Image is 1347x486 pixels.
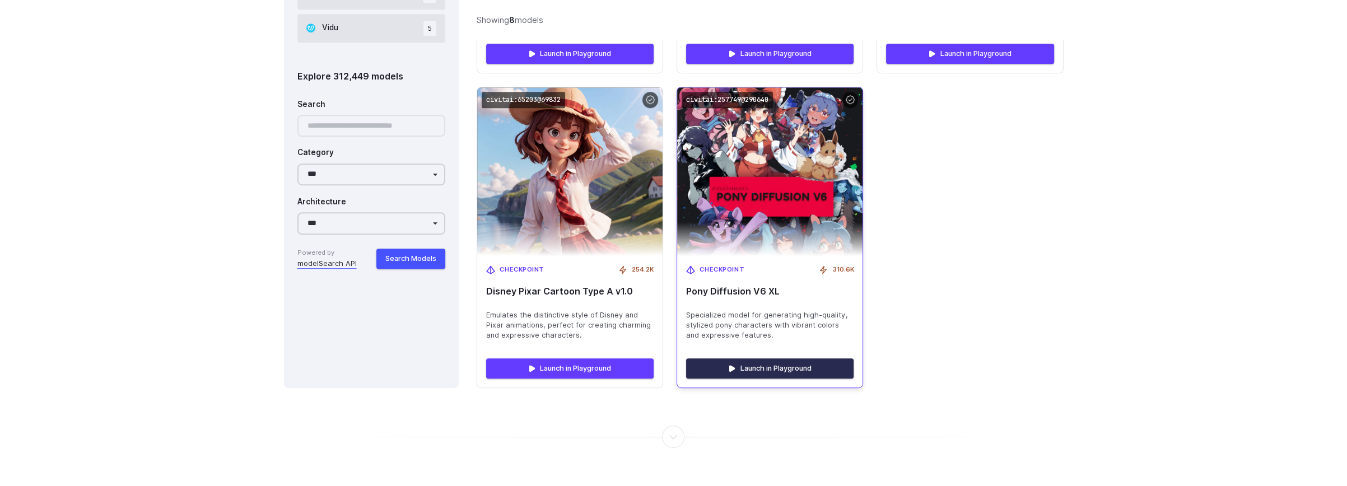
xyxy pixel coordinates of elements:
[477,13,543,26] div: Showing models
[297,14,446,43] button: Vidu 5
[686,358,854,378] a: Launch in Playground
[297,163,446,185] select: Category
[686,286,854,297] span: Pony Diffusion V6 XL
[297,196,346,208] label: Architecture
[297,248,357,258] span: Powered by
[509,15,515,25] strong: 8
[486,358,654,378] a: Launch in Playground
[297,212,446,234] select: Architecture
[482,92,565,108] code: civitai:65203@69832
[297,258,357,269] a: modelSearch API
[423,21,436,36] span: 5
[832,265,854,275] span: 310.6K
[486,44,654,64] a: Launch in Playground
[886,44,1054,64] a: Launch in Playground
[682,92,773,108] code: civitai:257749@290640
[297,99,325,111] label: Search
[686,44,854,64] a: Launch in Playground
[486,286,654,297] span: Disney Pixar Cartoon Type A v1.0
[376,249,445,269] button: Search Models
[700,265,744,275] span: Checkpoint
[686,310,854,340] span: Specialized model for generating high-quality, stylized pony characters with vibrant colors and e...
[297,69,446,84] div: Explore 312,449 models
[322,22,338,34] span: Vidu
[297,147,334,159] label: Category
[632,265,654,275] span: 254.2K
[668,79,872,264] img: Pony Diffusion V6 XL
[500,265,544,275] span: Checkpoint
[477,87,663,256] img: Disney Pixar Cartoon Type A
[486,310,654,340] span: Emulates the distinctive style of Disney and Pixar animations, perfect for creating charming and ...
